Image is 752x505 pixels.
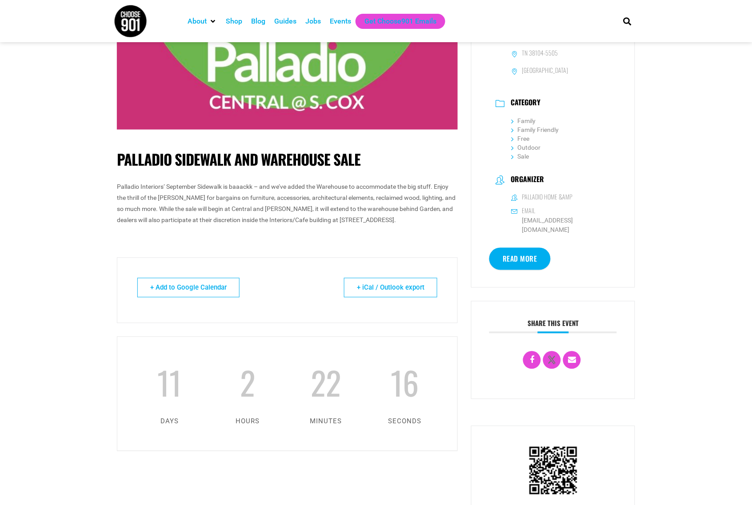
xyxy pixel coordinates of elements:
[188,16,207,27] a: About
[391,348,419,415] span: 16
[620,14,635,28] div: Search
[543,351,561,369] a: X Social Network
[274,16,296,27] a: Guides
[523,351,541,369] a: Share on Facebook
[287,416,365,428] p: minutes
[183,14,608,29] nav: Main nav
[158,348,182,415] span: 11
[506,98,540,109] h3: Category
[522,207,535,215] h6: Email
[311,348,341,415] span: 22
[117,182,458,227] p: Palladio Interiors’ September Sidewalk is baaackk – and we’ve added the Warehouse to accommodate ...
[563,351,581,369] a: Email
[226,16,242,27] a: Shop
[117,151,458,168] h1: Palladio Sidewalk and Warehouse Sale
[522,193,572,201] h6: Palladio Home &amp
[511,216,611,235] a: [EMAIL_ADDRESS][DOMAIN_NAME]
[240,348,255,415] span: 2
[489,248,551,270] a: Read More
[131,416,208,428] p: days
[489,319,617,334] h3: Share this event
[330,16,351,27] a: Events
[522,49,558,57] h6: TN 38104-5505
[251,16,265,27] a: Blog
[305,16,321,27] a: Jobs
[183,14,221,29] div: About
[527,444,580,497] img: QR Code
[344,278,437,298] a: + iCal / Outlook export
[511,153,529,160] a: Sale
[522,66,568,74] h6: [GEOGRAPHIC_DATA]
[506,175,544,186] h3: Organizer
[364,16,436,27] a: Get Choose901 Emails
[208,416,286,428] p: hours
[511,117,536,124] a: Family
[511,126,559,133] a: Family Friendly
[365,416,444,428] p: seconds
[511,144,540,151] a: Outdoor
[137,278,240,298] a: + Add to Google Calendar
[511,135,529,142] a: Free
